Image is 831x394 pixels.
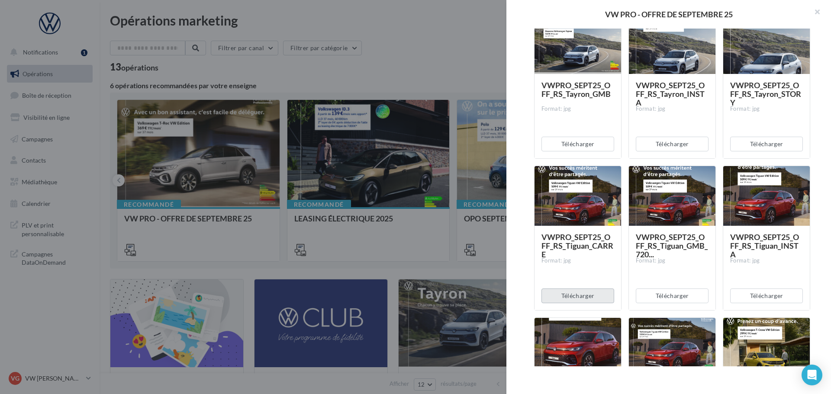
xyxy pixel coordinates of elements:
[730,288,803,303] button: Télécharger
[541,288,614,303] button: Télécharger
[636,137,709,151] button: Télécharger
[730,105,803,113] div: Format: jpg
[636,288,709,303] button: Télécharger
[541,257,614,265] div: Format: jpg
[636,80,705,107] span: VWPRO_SEPT25_OFF_RS_Tayron_INSTA
[730,137,803,151] button: Télécharger
[802,365,822,385] div: Open Intercom Messenger
[730,80,801,107] span: VWPRO_SEPT25_OFF_RS_Tayron_STORY
[541,232,613,259] span: VWPRO_SEPT25_OFF_RS_Tiguan_CARRE
[636,232,708,259] span: VWPRO_SEPT25_OFF_RS_Tiguan_GMB_720...
[636,105,709,113] div: Format: jpg
[730,232,799,259] span: VWPRO_SEPT25_OFF_RS_Tiguan_INSTA
[541,105,614,113] div: Format: jpg
[730,257,803,265] div: Format: jpg
[520,10,817,18] div: VW PRO - OFFRE DE SEPTEMBRE 25
[541,137,614,151] button: Télécharger
[636,257,709,265] div: Format: jpg
[541,80,611,99] span: VWPRO_SEPT25_OFF_RS_Tayron_GMB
